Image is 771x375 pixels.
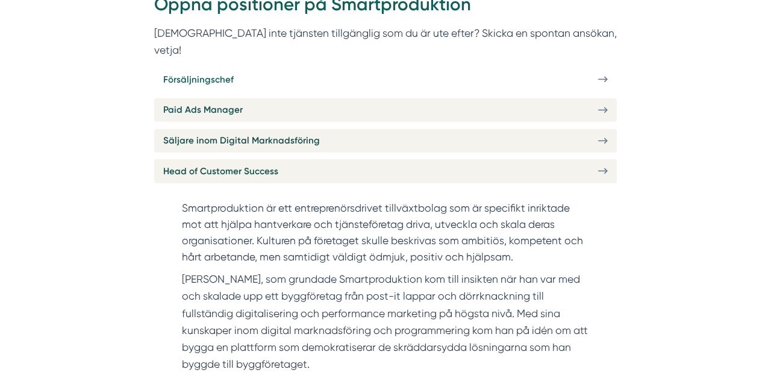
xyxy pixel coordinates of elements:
[154,68,617,91] a: Försäljningschef
[163,164,278,178] span: Head of Customer Success
[154,98,617,122] a: Paid Ads Manager
[154,159,617,183] a: Head of Customer Success
[163,133,320,148] span: Säljare inom Digital Marknadsföring
[182,200,590,271] section: Smartproduktion är ett entreprenörsdrivet tillväxtbolag som är specifikt inriktade mot att hjälpa...
[163,102,243,117] span: Paid Ads Manager
[154,129,617,153] a: Säljare inom Digital Marknadsföring
[163,72,234,87] span: Försäljningschef
[154,25,617,58] p: [DEMOGRAPHIC_DATA] inte tjänsten tillgänglig som du är ute efter? Skicka en spontan ansökan, vetja!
